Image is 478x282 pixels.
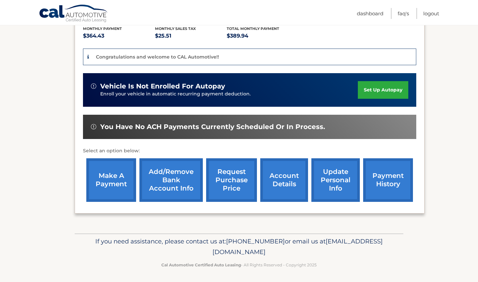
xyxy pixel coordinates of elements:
span: vehicle is not enrolled for autopay [100,82,225,90]
span: You have no ACH payments currently scheduled or in process. [100,123,325,131]
a: set up autopay [358,81,408,99]
a: Dashboard [357,8,383,19]
img: alert-white.svg [91,124,96,129]
span: Total Monthly Payment [227,26,279,31]
p: Enroll your vehicle in automatic recurring payment deduction. [100,90,358,98]
p: $364.43 [83,31,155,41]
p: Select an option below: [83,147,416,155]
a: Add/Remove bank account info [139,158,203,202]
p: Congratulations and welcome to CAL Automotive!! [96,54,219,60]
a: make a payment [86,158,136,202]
span: Monthly sales Tax [155,26,196,31]
span: Monthly Payment [83,26,122,31]
p: $25.51 [155,31,227,41]
a: account details [260,158,308,202]
a: payment history [363,158,413,202]
a: request purchase price [206,158,257,202]
a: FAQ's [398,8,409,19]
p: $389.94 [227,31,299,41]
a: update personal info [311,158,360,202]
img: alert-white.svg [91,83,96,89]
p: - All Rights Reserved - Copyright 2025 [79,261,399,268]
strong: Cal Automotive Certified Auto Leasing [161,262,241,267]
p: If you need assistance, please contact us at: or email us at [79,236,399,257]
a: Logout [423,8,439,19]
span: [PHONE_NUMBER] [226,237,285,245]
a: Cal Automotive [39,4,109,24]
